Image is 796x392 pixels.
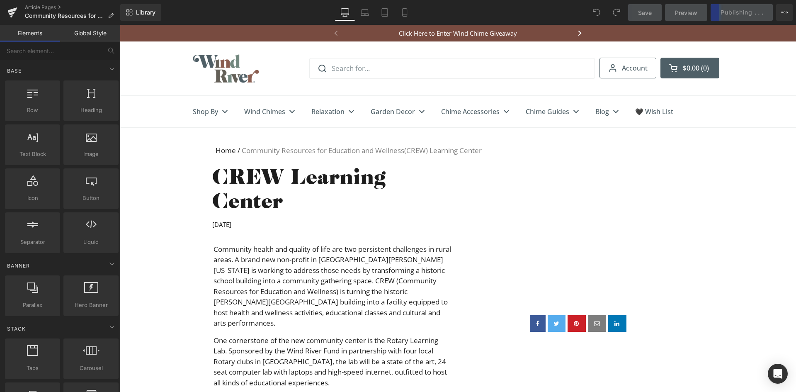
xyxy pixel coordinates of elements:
[189,33,475,54] input: Search for...
[73,82,98,93] span: Shop By
[6,67,22,75] span: Base
[335,4,355,21] a: Desktop
[7,238,58,246] span: Separator
[355,4,375,21] a: Laptop
[768,364,788,384] div: Open Intercom Messenger
[580,40,591,46] span: 0
[6,262,31,270] span: Banner
[7,150,58,158] span: Text Block
[66,106,116,114] span: Heading
[480,33,536,54] a: Account
[6,325,27,333] span: Stack
[398,77,467,96] a: Chime Guides
[406,82,449,93] span: Chime Guides
[66,194,116,202] span: Button
[73,29,139,58] img: Wind River
[588,4,605,21] button: Undo
[243,77,313,96] a: Garden Decor
[251,82,295,93] span: Garden Decor
[183,77,243,96] a: Relaxation
[94,219,332,304] p: Community health and quality of life are two persistent challenges in rural areas. A brand new no...
[66,150,116,158] span: Image
[7,364,58,373] span: Tabs
[120,4,161,21] a: New Library
[65,77,116,96] a: Shop By
[25,4,120,11] a: Article Pages
[136,9,155,16] span: Library
[116,120,122,131] span: /
[375,4,395,21] a: Tablet
[507,77,562,96] a: 🖤 Wish List
[313,77,398,96] a: Chime Accessories
[96,120,116,131] a: Home
[515,82,553,93] span: 🖤 Wish List
[92,139,332,188] h1: CREW Learning Center
[279,5,397,12] a: Click Here to Enter Wind Chime Giveaway
[96,115,581,136] nav: breadcrumbs
[638,8,652,17] span: Save
[116,77,183,96] a: Wind Chimes
[665,4,707,21] a: Preview
[66,301,116,309] span: Hero Banner
[675,8,697,17] span: Preview
[25,12,104,19] span: Community Resources for Education and Wellness(CREW) Learning Center
[7,301,58,309] span: Parallax
[608,4,625,21] button: Redo
[321,82,380,93] span: Chime Accessories
[7,106,58,114] span: Row
[66,238,116,246] span: Liquid
[60,25,120,41] a: Global Style
[776,4,793,21] button: More
[92,195,112,204] span: [DATE]
[7,194,58,202] span: Icon
[192,82,225,93] span: Relaxation
[563,40,580,46] span: $0.00
[124,82,165,93] span: Wind Chimes
[66,364,116,373] span: Carousel
[476,82,489,93] span: Blog
[94,310,332,363] p: One cornerstone of the new community center is the Rotary Learning Lab. Sponsored by the Wind Riv...
[395,4,415,21] a: Mobile
[467,77,507,96] a: Blog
